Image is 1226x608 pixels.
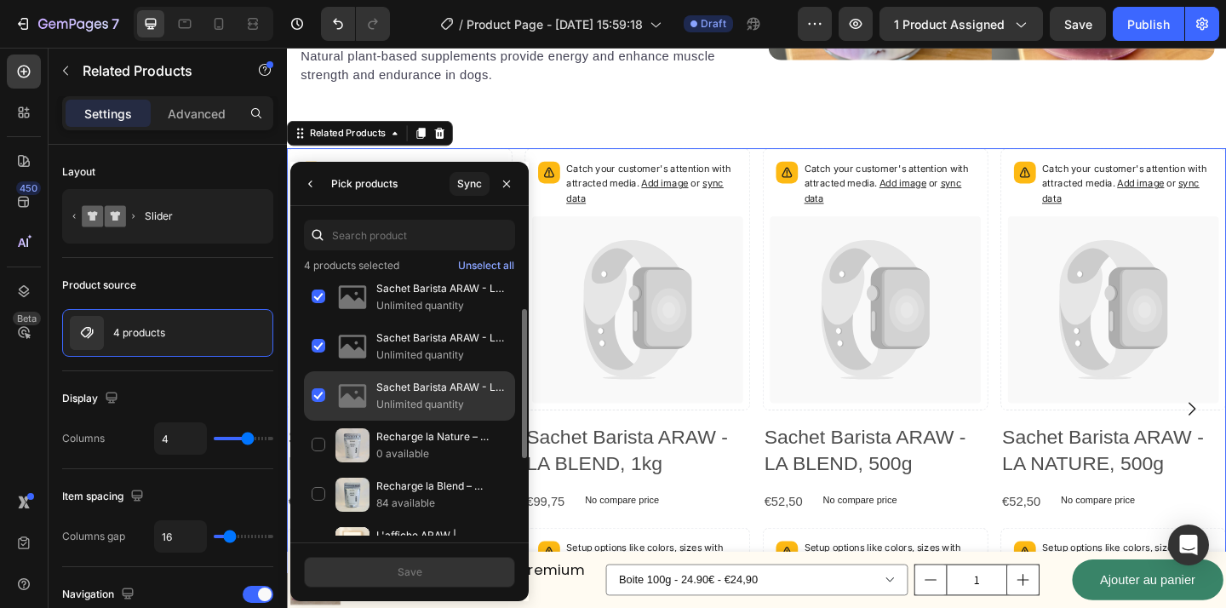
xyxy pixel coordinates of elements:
p: Setup options like colors, sizes with product variant. [563,537,748,587]
span: Draft [701,16,726,32]
img: collections [335,428,370,462]
p: Catch your customer's attention with attracted media. [304,124,490,174]
div: Beta [13,312,41,325]
div: Product source [62,278,136,293]
button: Carousel Next Arrow [960,370,1008,417]
img: collections [335,527,370,561]
p: L'affiche ARAW | UBE, MATCHA, COFFEE [376,527,473,544]
p: Sachet Barista ARAW - LA NATURE, 500g [376,379,507,396]
button: Sync [450,172,490,196]
p: 4 products [113,327,165,339]
button: Ajouter au panier&nbsp; [854,557,1018,602]
button: Unselect all [457,257,515,274]
p: Catch your customer's attention with attracted media. [45,124,231,174]
h2: Sachet Barista ARAW - LA BLEND, 1kg [259,409,504,467]
div: Publish [1127,15,1170,33]
img: collections [335,478,370,512]
p: 7 [112,14,119,34]
img: collections [335,330,370,364]
span: Save [1064,17,1092,32]
button: Save [1050,7,1106,41]
p: Unlimited quantity [376,297,507,314]
span: / [459,15,463,33]
p: No compare price [324,488,405,498]
div: €24,90 [65,582,325,603]
div: Ajouter au panier [884,567,988,592]
button: 1 product assigned [879,7,1043,41]
button: increment [783,563,817,595]
p: Related Products [83,60,227,81]
p: Unlimited quantity [376,396,507,413]
p: No compare price [842,488,923,498]
img: collections [335,379,370,413]
div: Sync [457,176,482,192]
button: 7 [7,7,127,41]
p: Advanced [168,105,226,123]
p: Catch your customer's attention with attracted media. [563,124,748,174]
p: No compare price [583,488,664,498]
button: Carousel Back Arrow [14,370,61,417]
p: Unlimited quantity [376,347,507,364]
input: Auto [155,423,206,454]
div: Pick products [331,176,398,192]
div: Navigation [62,583,138,606]
div: Item spacing [62,485,147,508]
span: Add image [903,141,954,154]
input: Search product [304,220,515,250]
p: Sachet Barista ARAW - LA BLEND, 500g [376,330,507,347]
div: Slider [145,197,249,236]
div: €52,50 [776,481,822,509]
p: No compare price [66,488,146,498]
iframe: Design area [287,48,1226,608]
div: Layout [62,164,95,180]
div: Columns gap [62,529,125,544]
div: €52,50 [518,481,563,509]
span: Product Page - [DATE] 15:59:18 [467,15,643,33]
p: Settings [84,105,132,123]
p: 0 available [376,445,507,462]
span: Add image [127,141,178,154]
span: Add image [645,141,696,154]
div: Columns [62,431,105,446]
p: Catch your customer's attention with attracted media. [822,124,1007,174]
h1: La Blend — Poudre Ube Premium [65,555,325,582]
input: quantity [717,563,783,595]
p: Setup options like colors, sizes with product variant. [304,537,490,587]
p: 4 products selected [304,257,399,274]
span: Add image [386,141,437,154]
p: Sachet Barista ARAW - LA BLEND, 1kg [376,280,507,297]
h2: Sachet Barista ARAW - LA BLEND, 500g [518,409,763,467]
img: collections [335,280,370,314]
p: 84 available [376,495,507,512]
button: Save [304,557,515,588]
p: Setup options like colors, sizes with product variant. [45,537,231,587]
div: 450 [16,181,41,195]
p: Setup options like colors, sizes with product variant. [822,537,1007,587]
span: 1 product assigned [894,15,1005,33]
input: Auto [155,521,206,552]
div: Undo/Redo [321,7,390,41]
div: Open Intercom Messenger [1168,525,1209,565]
div: Save [398,565,422,580]
div: Display [62,387,122,410]
div: Unselect all [458,258,514,273]
button: decrement [683,563,717,595]
p: Recharge la Nature – Poudre Ube Premium [376,428,507,445]
div: Related Products [21,86,111,101]
h2: Sachet Barista ARAW - LA NATURE, 500g [776,409,1022,467]
button: Publish [1113,7,1184,41]
img: product feature img [70,316,104,350]
div: €99,75 [259,481,304,509]
p: Recharge la Blend – Poudre Ube Premium [376,478,507,495]
img: Poudre d’ube violette Araw La Blend en boîte métal 100g, notes naturels de coco et vanille [3,552,58,606]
